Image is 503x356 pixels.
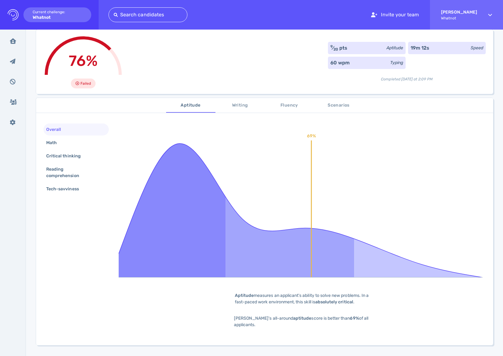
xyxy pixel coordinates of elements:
span: 76% [69,52,97,70]
div: Reading comprehension [45,165,102,180]
sup: 9 [330,44,333,49]
b: Aptitude [235,293,254,298]
text: 69% [307,133,316,139]
span: Fluency [268,102,310,109]
div: Aptitude [386,45,403,51]
b: aptitude [293,316,311,321]
div: 19m 12s [411,44,429,52]
span: Writing [219,102,261,109]
div: Critical thinking [45,152,88,160]
span: Scenarios [318,102,360,109]
span: Whatnot [441,16,477,20]
b: absolutely critical [315,299,353,305]
div: Tech-savviness [45,184,86,193]
div: Overall [45,125,68,134]
div: Typing [390,59,403,66]
div: Completed [DATE] at 2:09 PM [328,71,486,82]
sub: 20 [333,47,338,51]
strong: [PERSON_NAME] [441,10,477,15]
b: 69% [350,316,359,321]
div: 60 wpm [330,59,350,67]
div: ⁄ pts [330,44,347,52]
span: Failed [80,80,91,87]
div: Math [45,138,64,147]
span: [PERSON_NAME]'s all-around score is better than of all applicants. [234,316,368,327]
div: Speed [471,45,483,51]
span: Aptitude [170,102,212,109]
div: measures an applicant's ability to solve new problems. In a fast-paced work environment, this ski... [225,292,379,305]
